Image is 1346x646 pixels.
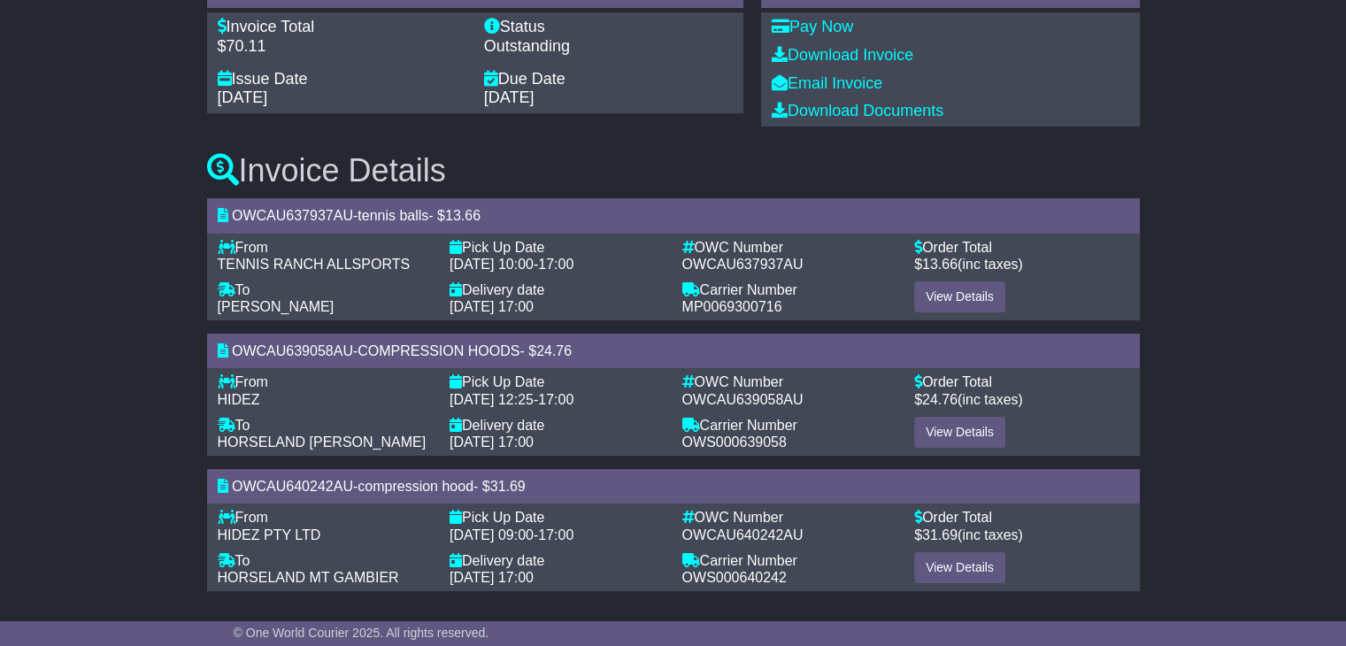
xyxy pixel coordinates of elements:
[538,527,573,542] span: 17:00
[450,527,534,542] span: [DATE] 09:00
[922,527,958,542] span: 31.69
[232,208,353,223] span: OWCAU637937AU
[218,70,466,89] div: Issue Date
[450,527,665,543] div: -
[218,18,466,37] div: Invoice Total
[682,570,787,585] span: OWS000640242
[922,392,958,407] span: 24.76
[218,392,260,407] span: HIDEZ
[914,391,1129,408] div: $ (inc taxes)
[450,435,534,450] span: [DATE] 17:00
[450,552,665,569] div: Delivery date
[218,37,466,57] div: $70.11
[358,343,519,358] span: COMPRESSION HOODS
[218,570,399,585] span: HORSELAND MT GAMBIER
[914,256,1129,273] div: $ (inc taxes)
[914,417,1005,448] a: View Details
[484,37,733,57] div: Outstanding
[914,509,1129,526] div: Order Total
[682,239,897,256] div: OWC Number
[682,527,804,542] span: OWCAU640242AU
[682,509,897,526] div: OWC Number
[484,18,733,37] div: Status
[207,153,1140,188] h3: Invoice Details
[450,239,665,256] div: Pick Up Date
[682,281,897,298] div: Carrier Number
[218,239,433,256] div: From
[218,299,335,314] span: [PERSON_NAME]
[538,392,573,407] span: 17:00
[218,552,433,569] div: To
[218,88,466,108] div: [DATE]
[450,256,665,273] div: -
[914,527,1129,543] div: $ (inc taxes)
[484,70,733,89] div: Due Date
[914,239,1129,256] div: Order Total
[914,281,1005,312] a: View Details
[218,257,411,272] span: TENNIS RANCH ALLSPORTS
[922,257,958,272] span: 13.66
[772,74,882,92] a: Email Invoice
[450,392,534,407] span: [DATE] 12:25
[218,509,433,526] div: From
[450,299,534,314] span: [DATE] 17:00
[682,417,897,434] div: Carrier Number
[358,479,473,494] span: compression hood
[232,343,353,358] span: OWCAU639058AU
[234,626,489,640] span: © One World Courier 2025. All rights reserved.
[218,373,433,390] div: From
[772,46,913,64] a: Download Invoice
[538,257,573,272] span: 17:00
[772,102,943,119] a: Download Documents
[450,373,665,390] div: Pick Up Date
[207,334,1140,368] div: - - $
[450,257,534,272] span: [DATE] 10:00
[218,435,427,450] span: HORSELAND [PERSON_NAME]
[536,343,572,358] span: 24.76
[450,391,665,408] div: -
[682,299,782,314] span: MP0069300716
[484,88,733,108] div: [DATE]
[450,417,665,434] div: Delivery date
[490,479,526,494] span: 31.69
[218,417,433,434] div: To
[232,479,353,494] span: OWCAU640242AU
[450,570,534,585] span: [DATE] 17:00
[682,257,804,272] span: OWCAU637937AU
[914,373,1129,390] div: Order Total
[218,281,433,298] div: To
[207,469,1140,504] div: - - $
[682,435,787,450] span: OWS000639058
[450,509,665,526] div: Pick Up Date
[682,373,897,390] div: OWC Number
[218,527,321,542] span: HIDEZ PTY LTD
[914,552,1005,583] a: View Details
[682,552,897,569] div: Carrier Number
[772,18,853,35] a: Pay Now
[445,208,481,223] span: 13.66
[358,208,428,223] span: tennis balls
[207,198,1140,233] div: - - $
[450,281,665,298] div: Delivery date
[682,392,804,407] span: OWCAU639058AU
